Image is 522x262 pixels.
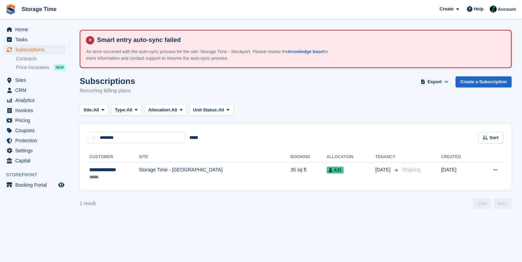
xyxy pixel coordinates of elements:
span: Ongoing [402,167,421,172]
img: Zain Sarwar [490,6,497,12]
span: Unit Status: [193,107,218,113]
a: menu [3,105,65,115]
h1: Subscriptions [80,76,135,86]
td: 35 sq ft [291,163,327,185]
div: NEW [54,64,65,71]
div: 1 result [80,200,96,207]
span: Type: [115,107,127,113]
span: Invoices [15,105,57,115]
th: Booking [291,152,327,163]
a: Next [494,198,512,209]
a: menu [3,146,65,155]
span: Price increases [16,64,49,71]
span: Protection [15,136,57,145]
a: menu [3,156,65,166]
a: menu [3,25,65,34]
span: Allocation: [148,107,171,113]
span: Create [440,6,453,12]
span: Sites [15,75,57,85]
a: menu [3,136,65,145]
a: menu [3,180,65,190]
span: All [218,107,224,113]
span: Pricing [15,116,57,125]
span: Capital [15,156,57,166]
a: Previous [473,198,491,209]
a: Create a Subscription [455,76,512,88]
button: Type: All [111,104,142,116]
span: Tasks [15,35,57,44]
a: Preview store [57,181,65,189]
img: stora-icon-8386f47178a22dfd0bd8f6a31ec36ba5ce8667c1dd55bd0f319d3a0aa187defe.svg [6,4,16,15]
span: Export [427,78,442,85]
th: Tenancy [375,152,399,163]
span: Coupons [15,126,57,135]
span: Sort [489,134,498,141]
span: All [171,107,177,113]
span: Account [498,6,516,13]
a: Contracts [16,56,65,62]
th: Allocation [327,152,375,163]
span: Site: [83,107,93,113]
nav: Page [471,198,513,209]
span: Settings [15,146,57,155]
button: Site: All [80,104,108,116]
span: Subscriptions [15,45,57,54]
th: Customer [88,152,139,163]
td: Storage Time - [GEOGRAPHIC_DATA] [139,163,291,185]
span: All [93,107,99,113]
a: knowledge base [288,49,323,54]
span: Help [474,6,484,12]
th: Created [441,152,477,163]
span: A31 [327,167,344,174]
span: All [126,107,132,113]
a: menu [3,45,65,54]
span: CRM [15,85,57,95]
button: Allocation: All [144,104,187,116]
a: menu [3,75,65,85]
a: menu [3,35,65,44]
th: Site [139,152,291,163]
button: Export [419,76,450,88]
span: Analytics [15,95,57,105]
p: An error occurred with the auto-sync process for the site: Storage Time - Stockport. Please revie... [86,48,328,62]
a: Storage Time [19,3,59,15]
a: menu [3,85,65,95]
button: Unit Status: All [189,104,233,116]
p: Recurring billing plans [80,87,135,95]
span: Booking Portal [15,180,57,190]
span: Storefront [6,171,69,178]
a: menu [3,116,65,125]
span: Home [15,25,57,34]
a: menu [3,95,65,105]
td: [DATE] [441,163,477,185]
h4: Smart entry auto-sync failed [94,36,505,44]
a: Price increases NEW [16,64,65,71]
span: [DATE] [375,166,392,174]
a: menu [3,126,65,135]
